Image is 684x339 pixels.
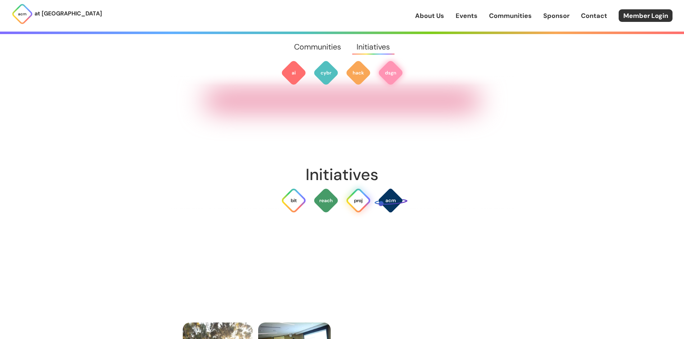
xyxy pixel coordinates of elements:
[345,188,371,213] img: ACM Projects
[373,183,408,217] img: SPACE
[34,9,102,18] p: at [GEOGRAPHIC_DATA]
[345,60,371,86] img: ACM Hack
[313,188,339,213] img: ACM Outreach
[313,60,339,86] img: ACM Cyber
[170,162,515,188] h2: Initiatives
[415,11,444,20] a: About Us
[489,11,532,20] a: Communities
[281,188,307,213] img: Bit Byte
[349,34,398,60] a: Initiatives
[378,60,404,86] img: ACM Design
[11,3,102,25] a: at [GEOGRAPHIC_DATA]
[11,3,33,25] img: ACM Logo
[286,34,349,60] a: Communities
[543,11,569,20] a: Sponsor
[581,11,607,20] a: Contact
[619,9,673,22] a: Member Login
[281,60,307,86] img: ACM AI
[456,11,478,20] a: Events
